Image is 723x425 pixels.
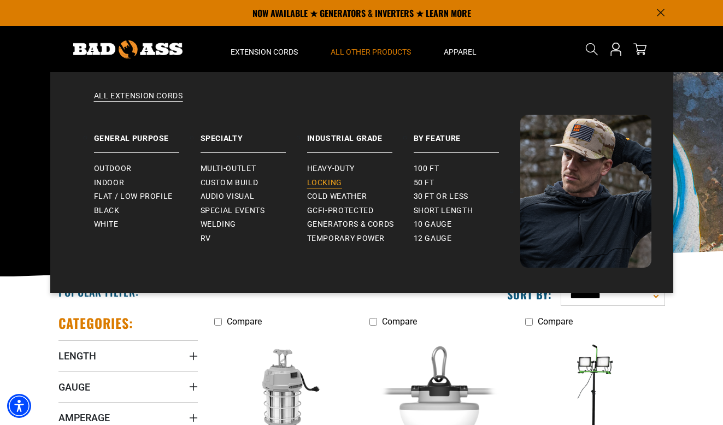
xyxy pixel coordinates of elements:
[307,232,414,246] a: Temporary Power
[307,164,355,174] span: Heavy-Duty
[58,350,96,362] span: Length
[414,176,520,190] a: 50 ft
[414,115,520,153] a: By Feature
[607,26,625,72] a: Open this option
[94,190,201,204] a: Flat / Low Profile
[94,192,173,202] span: Flat / Low Profile
[307,192,367,202] span: Cold Weather
[307,206,374,216] span: GCFI-Protected
[201,176,307,190] a: Custom Build
[201,190,307,204] a: Audio Visual
[58,315,134,332] h2: Categories:
[414,220,452,229] span: 10 gauge
[414,206,473,216] span: Short Length
[507,287,552,302] label: Sort by:
[307,190,414,204] a: Cold Weather
[414,192,468,202] span: 30 ft or less
[307,162,414,176] a: Heavy-Duty
[201,178,258,188] span: Custom Build
[414,162,520,176] a: 100 ft
[94,217,201,232] a: White
[307,234,385,244] span: Temporary Power
[201,232,307,246] a: RV
[307,220,395,229] span: Generators & Cords
[201,192,255,202] span: Audio Visual
[414,204,520,218] a: Short Length
[307,115,414,153] a: Industrial Grade
[307,204,414,218] a: GCFI-Protected
[201,220,236,229] span: Welding
[201,206,265,216] span: Special Events
[427,26,493,72] summary: Apparel
[520,115,651,268] img: Bad Ass Extension Cords
[414,178,434,188] span: 50 ft
[72,91,651,115] a: All Extension Cords
[58,381,90,393] span: Gauge
[382,316,417,327] span: Compare
[307,217,414,232] a: Generators & Cords
[414,234,452,244] span: 12 gauge
[94,164,132,174] span: Outdoor
[201,164,256,174] span: Multi-Outlet
[94,162,201,176] a: Outdoor
[631,43,649,56] a: cart
[94,115,201,153] a: General Purpose
[414,164,439,174] span: 100 ft
[214,26,314,72] summary: Extension Cords
[94,178,125,188] span: Indoor
[201,162,307,176] a: Multi-Outlet
[307,178,342,188] span: Locking
[583,40,601,58] summary: Search
[414,232,520,246] a: 12 gauge
[314,26,427,72] summary: All Other Products
[73,40,183,58] img: Bad Ass Extension Cords
[201,115,307,153] a: Specialty
[94,176,201,190] a: Indoor
[58,285,139,299] h2: Popular Filter:
[307,176,414,190] a: Locking
[444,47,477,57] span: Apparel
[201,217,307,232] a: Welding
[201,204,307,218] a: Special Events
[94,204,201,218] a: Black
[201,234,211,244] span: RV
[414,190,520,204] a: 30 ft or less
[231,47,298,57] span: Extension Cords
[538,316,573,327] span: Compare
[94,206,120,216] span: Black
[227,316,262,327] span: Compare
[58,371,198,402] summary: Gauge
[7,394,31,418] div: Accessibility Menu
[58,411,110,424] span: Amperage
[94,220,119,229] span: White
[414,217,520,232] a: 10 gauge
[331,47,411,57] span: All Other Products
[58,340,198,371] summary: Length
